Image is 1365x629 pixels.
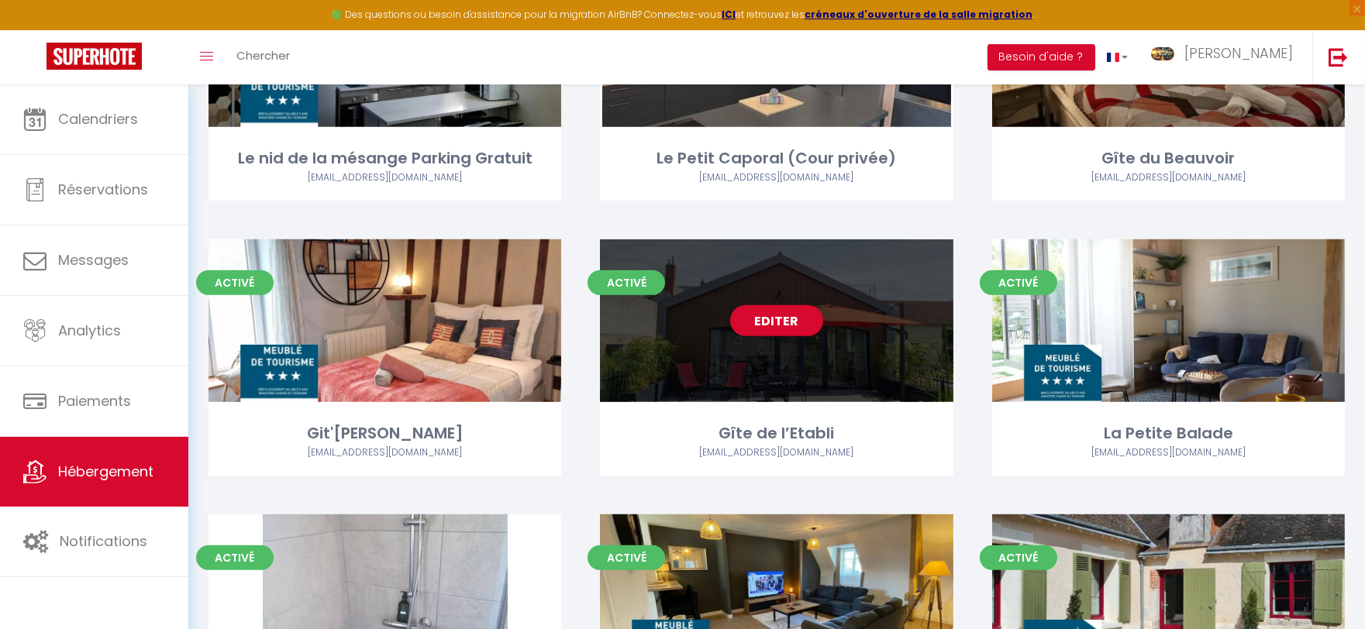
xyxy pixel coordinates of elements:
[1329,47,1348,67] img: logout
[805,8,1032,21] a: créneaux d'ouverture de la salle migration
[600,445,953,460] div: Airbnb
[58,462,153,481] span: Hébergement
[992,170,1345,185] div: Airbnb
[1184,43,1293,63] span: [PERSON_NAME]
[600,146,953,170] div: Le Petit Caporal (Cour privée)
[209,445,561,460] div: Airbnb
[196,545,274,570] span: Activé
[992,146,1345,170] div: Gîte du Beauvoir
[1151,47,1174,60] img: ...
[1139,30,1312,84] a: ... [PERSON_NAME]
[236,47,290,64] span: Chercher
[992,445,1345,460] div: Airbnb
[58,321,121,340] span: Analytics
[588,270,665,295] span: Activé
[58,250,129,270] span: Messages
[980,545,1057,570] span: Activé
[209,421,561,445] div: Git'[PERSON_NAME]
[209,170,561,185] div: Airbnb
[988,44,1095,70] button: Besoin d'aide ?
[992,421,1345,445] div: La Petite Balade
[722,8,736,21] a: ICI
[209,146,561,170] div: Le nid de la mésange Parking Gratuit
[12,6,59,53] button: Ouvrir le widget de chat LiveChat
[196,270,274,295] span: Activé
[588,545,665,570] span: Activé
[58,391,131,411] span: Paiements
[600,170,953,185] div: Airbnb
[60,531,147,551] span: Notifications
[730,305,823,336] a: Editer
[58,180,148,199] span: Réservations
[600,421,953,445] div: Gîte de l’Etabli
[58,109,138,129] span: Calendriers
[47,43,142,70] img: Super Booking
[980,270,1057,295] span: Activé
[225,30,302,84] a: Chercher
